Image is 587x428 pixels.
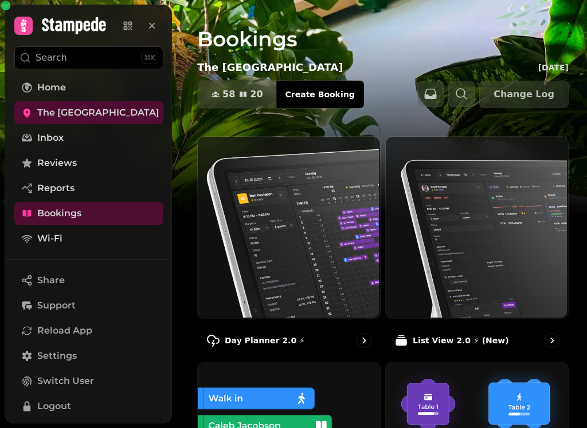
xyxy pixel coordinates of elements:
[37,349,77,363] span: Settings
[14,177,163,200] a: Reports
[413,335,509,346] p: List View 2.0 ⚡ (New)
[14,370,163,393] button: Switch User
[37,324,92,338] span: Reload App
[479,81,569,108] button: Change Log
[37,181,75,195] span: Reports
[37,232,62,245] span: Wi-Fi
[37,274,65,287] span: Share
[14,227,163,250] a: Wi-Fi
[14,76,163,99] a: Home
[358,335,370,346] svg: go to
[385,136,567,318] img: List View 2.0 ⚡ (New)
[222,90,235,99] span: 58
[546,335,558,346] svg: go to
[141,51,158,64] div: ⌘K
[225,335,305,346] p: Day Planner 2.0 ⚡
[14,46,163,69] button: Search⌘K
[14,395,163,418] button: Logout
[285,90,355,98] span: Create Booking
[538,62,569,73] p: [DATE]
[37,374,94,388] span: Switch User
[37,399,71,413] span: Logout
[197,136,379,318] img: Day Planner 2.0 ⚡
[37,299,76,312] span: Support
[37,156,77,170] span: Reviews
[36,51,67,65] p: Search
[494,90,554,99] span: Change Log
[197,136,381,357] a: Day Planner 2.0 ⚡Day Planner 2.0 ⚡
[37,81,66,94] span: Home
[37,106,159,120] span: The [GEOGRAPHIC_DATA]
[14,319,163,342] button: Reload App
[14,101,163,124] a: The [GEOGRAPHIC_DATA]
[14,202,163,225] a: Bookings
[14,126,163,149] a: Inbox
[37,131,64,145] span: Inbox
[14,344,163,367] a: Settings
[14,294,163,317] button: Support
[250,90,263,99] span: 20
[14,152,163,175] a: Reviews
[197,60,343,76] p: The [GEOGRAPHIC_DATA]
[14,269,163,292] button: Share
[276,81,364,108] button: Create Booking
[37,207,81,220] span: Bookings
[198,81,277,108] button: 5820
[385,136,569,357] a: List View 2.0 ⚡ (New)List View 2.0 ⚡ (New)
